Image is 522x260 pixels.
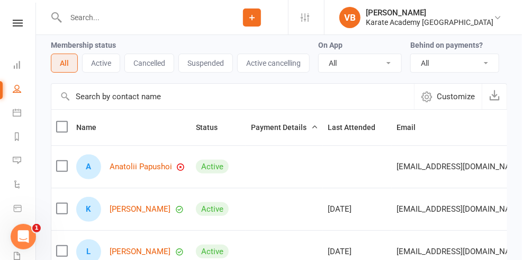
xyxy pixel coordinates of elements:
button: Cancelled [124,54,174,73]
label: Behind on payments? [410,41,483,49]
button: Email [397,121,427,134]
label: Membership status [51,41,116,49]
button: Customize [414,84,482,109]
div: VB [339,7,361,28]
span: Name [76,123,108,132]
div: [DATE] [328,205,387,214]
a: [PERSON_NAME] [110,205,170,214]
span: Email [397,123,427,132]
span: Payment Details [251,123,318,132]
button: Payment Details [251,121,318,134]
button: Active [82,54,120,73]
button: Status [196,121,229,134]
div: Active [196,202,229,216]
div: Active [196,245,229,258]
input: Search by contact name [51,84,414,109]
input: Search... [62,10,216,25]
div: [PERSON_NAME] [366,8,493,18]
a: [PERSON_NAME] [110,247,170,256]
button: Active cancelling [237,54,310,73]
a: Product Sales [13,197,37,221]
span: Customize [437,90,475,103]
span: Status [196,123,229,132]
div: [DATE] [328,247,387,256]
a: People [13,78,37,102]
div: Active [196,160,229,174]
button: Last Attended [328,121,387,134]
label: On App [318,41,343,49]
div: Anatolii [76,154,101,179]
span: Last Attended [328,123,387,132]
a: Calendar [13,102,37,126]
a: Dashboard [13,54,37,78]
a: Anatolii Papushoi [110,162,172,171]
div: Karate Academy [GEOGRAPHIC_DATA] [366,18,493,27]
a: Reports [13,126,37,150]
button: Name [76,121,108,134]
button: Suspended [178,54,233,73]
div: Khloe [76,197,101,222]
iframe: Intercom live chat [11,224,36,249]
button: All [51,54,78,73]
span: 1 [32,224,41,232]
